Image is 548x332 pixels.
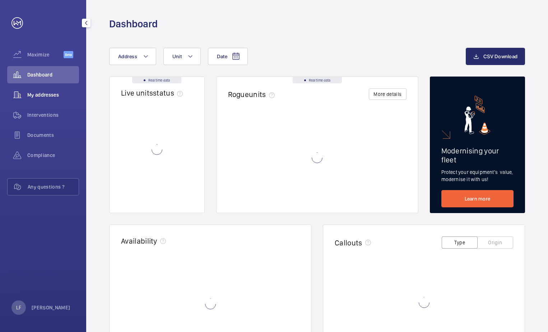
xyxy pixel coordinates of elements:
[163,48,201,65] button: Unit
[369,88,406,100] button: More details
[441,190,514,207] a: Learn more
[118,54,137,59] span: Address
[483,54,517,59] span: CSV Download
[27,132,79,139] span: Documents
[27,111,79,119] span: Interventions
[27,71,79,78] span: Dashboard
[32,304,70,311] p: [PERSON_NAME]
[121,236,157,245] h2: Availability
[121,88,186,97] h2: Live units
[249,90,278,99] span: units
[217,54,227,59] span: Date
[228,90,278,99] h2: Rogue
[109,17,158,31] h1: Dashboard
[441,146,514,164] h2: Modernising your fleet
[441,169,514,183] p: Protect your equipment's value, modernise it with us!
[335,238,362,247] h2: Callouts
[27,152,79,159] span: Compliance
[477,236,513,249] button: Origin
[28,183,79,190] span: Any questions ?
[109,48,156,65] button: Address
[293,77,342,83] div: Real time data
[464,96,491,135] img: marketing-card.svg
[153,88,186,97] span: status
[27,51,64,58] span: Maximize
[442,236,478,249] button: Type
[466,48,525,65] button: CSV Download
[64,51,73,58] span: Beta
[208,48,248,65] button: Date
[16,304,21,311] p: LF
[27,91,79,98] span: My addresses
[172,54,182,59] span: Unit
[132,77,181,83] div: Real time data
